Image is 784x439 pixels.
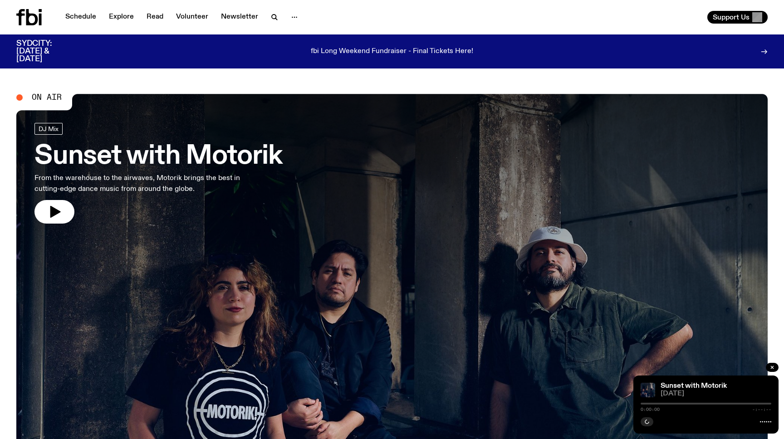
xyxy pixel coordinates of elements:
[713,13,750,21] span: Support Us
[311,48,473,56] p: fbi Long Weekend Fundraiser - Final Tickets Here!
[34,173,267,195] p: From the warehouse to the airwaves, Motorik brings the best in cutting-edge dance music from arou...
[707,11,768,24] button: Support Us
[34,123,63,135] a: DJ Mix
[661,390,771,397] span: [DATE]
[32,93,62,102] span: On Air
[16,40,74,63] h3: SYDCITY: [DATE] & [DATE]
[752,407,771,412] span: -:--:--
[103,11,139,24] a: Explore
[216,11,264,24] a: Newsletter
[34,144,282,169] h3: Sunset with Motorik
[641,407,660,412] span: 0:00:00
[60,11,102,24] a: Schedule
[39,126,59,132] span: DJ Mix
[171,11,214,24] a: Volunteer
[661,382,727,390] a: Sunset with Motorik
[34,123,282,224] a: Sunset with MotorikFrom the warehouse to the airwaves, Motorik brings the best in cutting-edge da...
[141,11,169,24] a: Read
